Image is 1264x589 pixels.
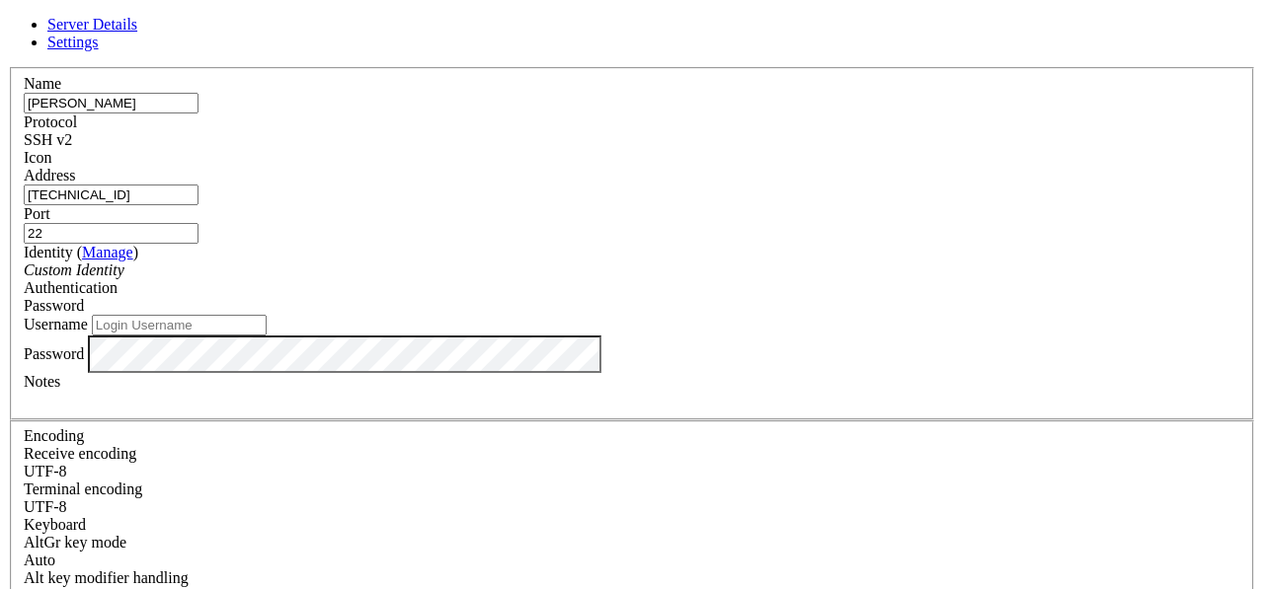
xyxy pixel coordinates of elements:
[24,244,138,260] label: Identity
[24,297,1240,315] div: Password
[24,261,124,278] i: Custom Identity
[24,569,189,586] label: Controls how the Alt key is handled. Escape: Send an ESC prefix. 8-Bit: Add 128 to the typed char...
[82,244,133,260] a: Manage
[24,427,84,444] label: Encoding
[24,297,84,314] span: Password
[24,316,88,332] label: Username
[92,315,267,335] input: Login Username
[24,167,75,184] label: Address
[24,149,51,166] label: Icon
[24,205,50,222] label: Port
[24,75,61,92] label: Name
[24,113,77,130] label: Protocol
[24,279,118,296] label: Authentication
[24,463,67,479] span: UTF-8
[24,552,55,568] span: Auto
[24,344,84,361] label: Password
[24,131,72,148] span: SSH v2
[24,93,198,113] input: Server Name
[24,445,136,462] label: Set the expected encoding for data received from the host. If the encodings do not match, visual ...
[24,516,86,533] label: Keyboard
[24,534,126,551] label: Set the expected encoding for data received from the host. If the encodings do not match, visual ...
[24,498,1240,516] div: UTF-8
[77,244,138,260] span: ( )
[24,223,198,244] input: Port Number
[47,16,137,33] a: Server Details
[24,261,1240,279] div: Custom Identity
[24,480,142,497] label: The default terminal encoding. ISO-2022 enables character map translations (like graphics maps). ...
[47,34,99,50] a: Settings
[24,184,198,205] input: Host Name or IP
[24,498,67,515] span: UTF-8
[24,463,1240,480] div: UTF-8
[24,131,1240,149] div: SSH v2
[24,373,60,390] label: Notes
[24,552,1240,569] div: Auto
